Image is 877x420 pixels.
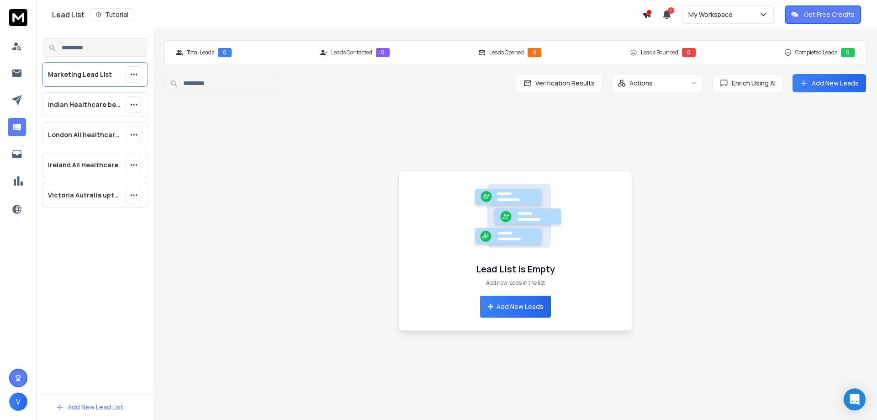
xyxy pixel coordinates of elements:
h1: Lead List is Empty [476,263,555,276]
button: Add New Lead List [48,398,131,416]
span: Enrich Using AI [728,79,776,88]
button: Verification Results [516,74,602,92]
a: Add New Leads [800,79,859,88]
span: 1 [668,7,674,14]
span: Verification Results [532,79,595,88]
div: Lead List [52,8,642,21]
button: Enrich Using AI [712,74,783,92]
p: Add new leads in the list [486,279,545,287]
p: Marketing Lead List [48,70,112,79]
div: 0 [376,48,390,57]
div: 0 [528,48,541,57]
p: Ireland All Healthcare [48,160,118,170]
p: Completed Leads [795,49,837,56]
p: Indian Healthcare below 25 all [48,100,122,109]
p: Leads Bounced [641,49,678,56]
button: Add New Leads [480,296,551,318]
p: Leads Opened [489,49,524,56]
div: 0 [682,48,696,57]
div: 0 [218,48,232,57]
button: Add New Leads [792,74,866,92]
p: Leads Contacted [331,49,372,56]
button: Get Free Credits [785,5,861,24]
button: V [9,393,27,411]
p: Victoria Autralia upto 25 [48,191,122,200]
button: Tutorial [90,8,134,21]
p: Get Free Credits [804,10,855,19]
p: London All healthcare under 25 [48,130,122,139]
div: 0 [841,48,855,57]
p: My Workspace [688,10,736,19]
div: Open Intercom Messenger [844,388,866,410]
p: Total Leads [187,49,214,56]
p: Actions [629,79,653,88]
